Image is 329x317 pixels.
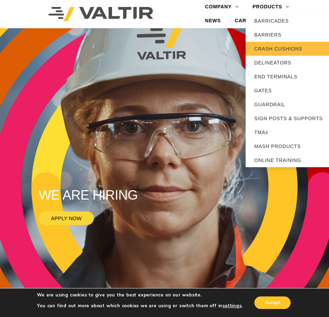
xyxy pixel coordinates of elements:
[254,296,291,309] button: Accept
[198,14,228,28] a: NEWS
[228,14,275,28] a: CAREERS
[223,303,241,309] button: settings
[37,292,243,298] p: We are using cookies to give you the best experience on our website.
[39,188,138,202] rs-layer: WE ARE HIRING
[48,7,153,21] img: Valtir
[39,211,94,225] a: APPLY NOW
[37,303,243,309] p: You can find out more about which cookies we are using or switch them off in .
